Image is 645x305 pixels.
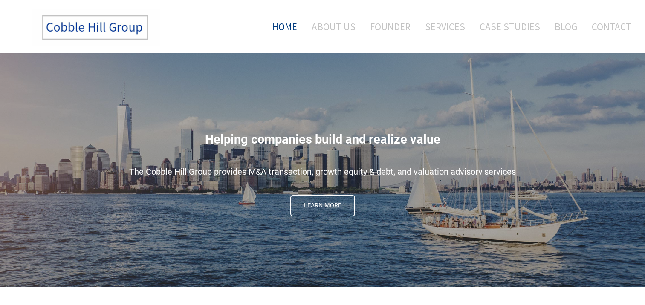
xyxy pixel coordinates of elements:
a: Services [419,9,471,44]
a: About Us [305,9,362,44]
span: Helping companies build and realize value [205,132,440,147]
a: Founder [364,9,417,44]
a: Case Studies [473,9,547,44]
span: The Cobble Hill Group provides M&A transaction, growth equity & debt, and valuation advisory serv... [129,167,516,177]
a: Home [259,9,304,44]
a: Blog [548,9,584,44]
img: The Cobble Hill Group LLC [32,9,160,46]
a: Learn More [290,195,355,216]
span: Learn More [291,196,354,216]
a: Contact [585,9,631,44]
